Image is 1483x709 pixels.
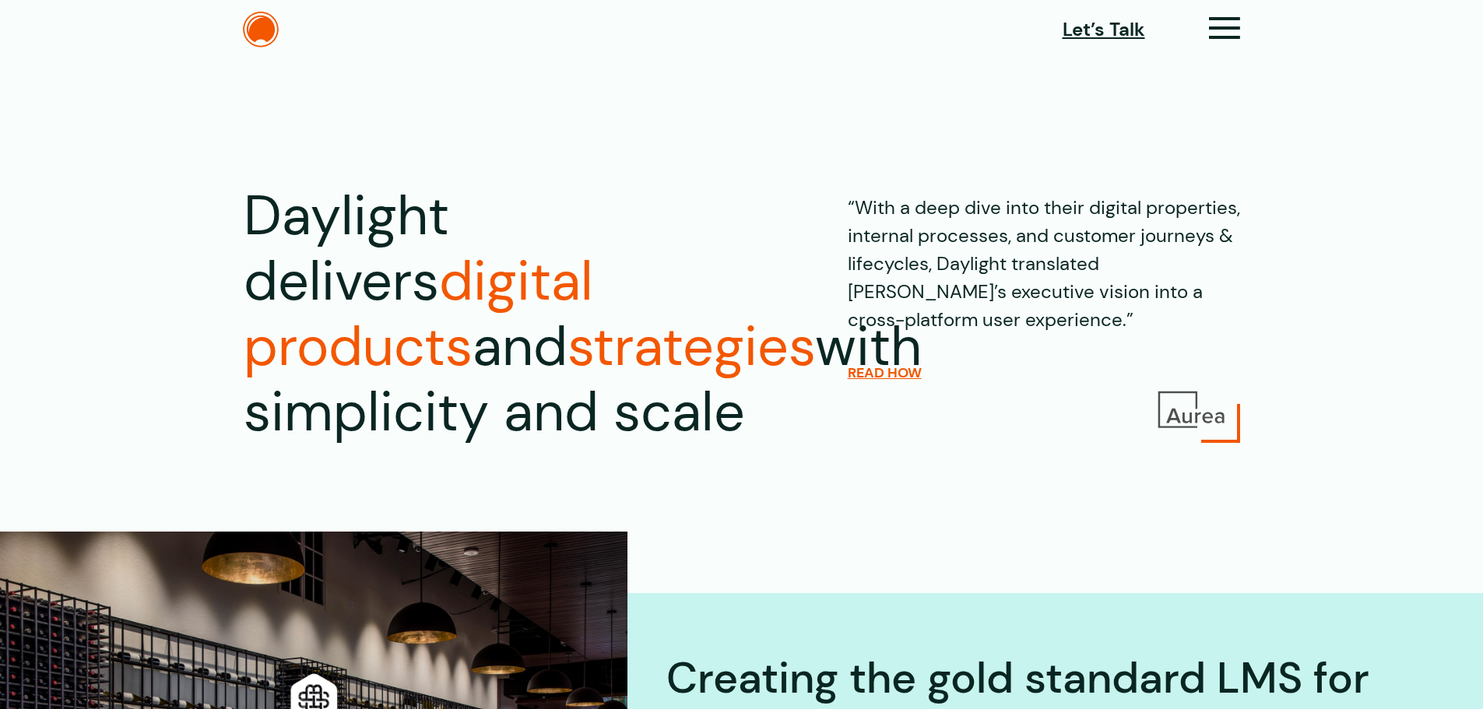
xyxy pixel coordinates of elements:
a: READ HOW [848,364,922,381]
span: strategies [568,311,815,382]
img: Aurea Logo [1154,388,1228,431]
p: “With a deep dive into their digital properties, internal processes, and customer journeys & life... [848,184,1240,334]
a: Let’s Talk [1063,16,1145,44]
span: digital products [244,246,593,382]
h1: Daylight delivers and with simplicity and scale [244,184,745,445]
img: The Daylight Studio Logo [243,12,279,47]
